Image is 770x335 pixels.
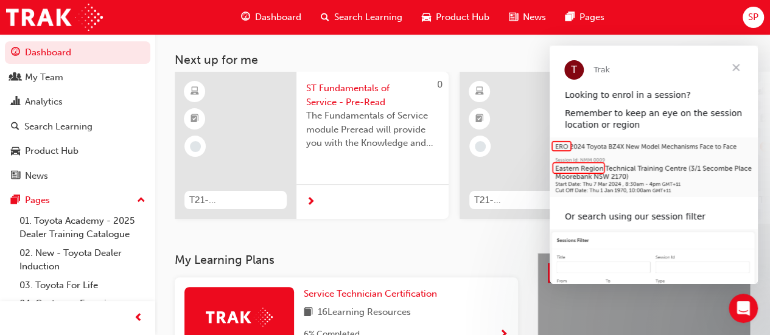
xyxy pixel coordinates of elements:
span: T21-FOD_HVIS_PREREQ [474,193,567,207]
span: prev-icon [134,311,143,326]
span: booktick-icon [475,111,484,127]
span: Product Hub [436,10,489,24]
span: search-icon [11,122,19,133]
div: News [25,169,48,183]
a: Analytics [5,91,150,113]
a: My Team [5,66,150,89]
a: Product Hub [5,140,150,162]
span: 0 [437,79,443,90]
span: book-icon [304,305,313,320]
span: news-icon [509,10,518,25]
span: learningRecordVerb_NONE-icon [190,141,201,152]
a: News [5,165,150,187]
span: car-icon [422,10,431,25]
img: Trak [206,308,273,326]
a: Service Technician Certification [304,287,442,301]
span: SP [748,10,758,24]
div: Product Hub [25,144,79,158]
h3: My Learning Plans [175,253,518,267]
span: pages-icon [565,10,575,25]
span: pages-icon [11,195,20,206]
span: car-icon [11,146,20,157]
a: search-iconSearch Learning [311,5,412,30]
a: pages-iconPages [556,5,614,30]
a: Latest NewsShow all [548,263,740,283]
div: Search Learning [24,120,93,134]
button: Pages [5,189,150,212]
a: 01. Toyota Academy - 2025 Dealer Training Catalogue [15,212,150,244]
img: Trak [6,4,103,31]
span: search-icon [321,10,329,25]
a: 03. Toyota For Life [15,276,150,295]
a: car-iconProduct Hub [412,5,499,30]
a: 0T21-FOD_HVIS_PREREQElectrification Introduction & SafetyThis module is designed to prepare you f... [460,72,733,219]
a: 0T21-STFOS_PRE_READST Fundamentals of Service - Pre-ReadThe Fundamentals of Service module Prerea... [175,72,449,219]
span: next-icon [306,197,315,208]
a: Dashboard [5,41,150,64]
div: Pages [25,193,50,207]
span: learningRecordVerb_NONE-icon [475,141,486,152]
span: learningResourceType_INSTRUCTOR_LED-icon [760,84,769,100]
span: Service Technician Certification [304,288,437,299]
span: people-icon [11,72,20,83]
span: ST Fundamentals of Service - Pre-Read [306,81,439,109]
span: Pages [579,10,604,24]
span: learningResourceType_ELEARNING-icon [475,84,484,100]
a: guage-iconDashboard [231,5,311,30]
h3: Next up for me [155,53,770,67]
span: The Fundamentals of Service module Preread will provide you with the Knowledge and Understanding ... [306,109,439,150]
button: SP [743,7,764,28]
span: News [523,10,546,24]
div: My Team [25,71,63,85]
iframe: Intercom live chat message [550,46,758,284]
span: learningResourceType_ELEARNING-icon [191,84,199,100]
iframe: Intercom live chat [729,294,758,323]
span: booktick-icon [191,111,199,127]
span: Dashboard [255,10,301,24]
span: chart-icon [11,97,20,108]
span: guage-icon [11,47,20,58]
span: booktick-icon [760,111,769,127]
button: DashboardMy TeamAnalyticsSearch LearningProduct HubNews [5,39,150,189]
div: Analytics [25,95,63,109]
a: news-iconNews [499,5,556,30]
a: 02. New - Toyota Dealer Induction [15,244,150,276]
span: 16 Learning Resources [318,305,411,320]
span: T21-STFOS_PRE_READ [189,193,282,207]
span: up-icon [137,193,145,209]
span: guage-icon [241,10,250,25]
span: Search Learning [334,10,402,24]
a: Search Learning [5,116,150,138]
a: 04. Customer Experience [15,294,150,313]
span: news-icon [11,171,20,182]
